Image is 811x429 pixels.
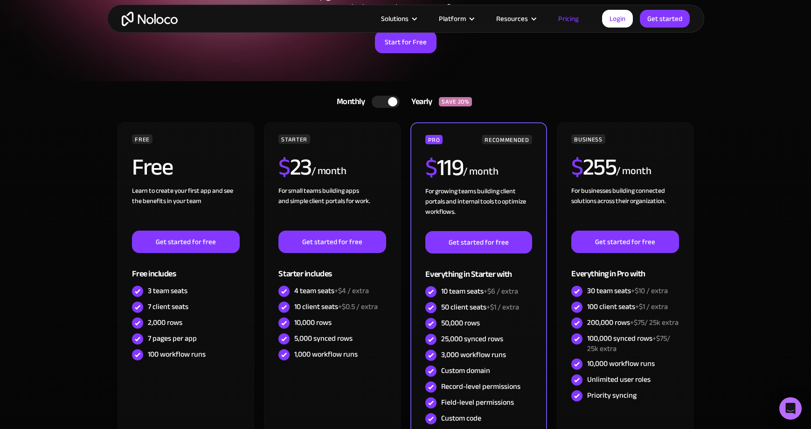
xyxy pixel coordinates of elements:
div: Starter includes [278,253,386,283]
h2: Free [132,155,173,179]
div: 50 client seats [441,302,519,312]
div: Learn to create your first app and see the benefits in your team ‍ [132,186,239,231]
div: 100 workflow runs [148,349,206,359]
div: Everything in Starter with [425,253,532,284]
div: Solutions [381,13,409,25]
a: Get started for free [425,231,532,253]
div: Custom domain [441,366,490,376]
span: +$6 / extra [484,284,518,298]
div: 10 client seats [294,302,378,312]
div: 30 team seats [587,286,668,296]
div: 7 client seats [148,302,188,312]
div: 10 team seats [441,286,518,296]
a: Get started [640,10,690,28]
div: Platform [427,13,485,25]
div: 25,000 synced rows [441,334,503,344]
a: Start for Free [375,31,437,53]
span: +$1 / extra [486,300,519,314]
div: 3,000 workflow runs [441,350,506,360]
div: 100,000 synced rows [587,333,679,354]
h2: 23 [278,155,312,179]
div: 4 team seats [294,286,369,296]
div: Resources [485,13,547,25]
h2: 119 [425,156,463,179]
a: Get started for free [132,231,239,253]
div: Custom code [441,413,481,423]
div: Everything in Pro with [571,253,679,283]
div: 200,000 rows [587,317,679,328]
div: Monthly [325,95,372,109]
div: BUSINESS [571,134,605,144]
a: Get started for free [278,231,386,253]
span: $ [278,145,290,189]
span: +$10 / extra [631,284,668,298]
div: 2,000 rows [148,317,182,328]
div: RECOMMENDED [482,135,532,144]
a: Login [602,10,633,28]
div: Platform [439,13,466,25]
div: 50,000 rows [441,318,480,328]
div: FREE [132,134,152,144]
div: Solutions [369,13,427,25]
div: For small teams building apps and simple client portals for work. ‍ [278,186,386,231]
div: Free includes [132,253,239,283]
a: Pricing [547,13,590,25]
div: SAVE 20% [439,97,472,106]
h2: 255 [571,155,616,179]
div: 5,000 synced rows [294,333,353,344]
span: +$75/ 25k extra [587,331,670,356]
div: For businesses building connected solutions across their organization. ‍ [571,186,679,231]
a: home [122,12,178,26]
div: Record-level permissions [441,381,520,392]
div: Open Intercom Messenger [779,397,802,420]
span: +$75/ 25k extra [630,316,679,330]
div: Resources [496,13,528,25]
div: / month [616,164,651,179]
div: 10,000 workflow runs [587,359,655,369]
div: 7 pages per app [148,333,197,344]
span: $ [425,146,437,190]
div: For growing teams building client portals and internal tools to optimize workflows. [425,186,532,231]
div: Field-level permissions [441,397,514,408]
span: +$1 / extra [635,300,668,314]
span: $ [571,145,583,189]
div: Unlimited user roles [587,374,651,385]
div: PRO [425,135,443,144]
div: 10,000 rows [294,317,332,328]
div: / month [312,164,347,179]
div: 3 team seats [148,286,187,296]
div: 1,000 workflow runs [294,349,358,359]
a: Get started for free [571,231,679,253]
div: Yearly [400,95,439,109]
div: 100 client seats [587,302,668,312]
span: +$4 / extra [334,284,369,298]
div: / month [463,164,498,179]
div: STARTER [278,134,310,144]
div: Priority syncing [587,390,637,401]
span: +$0.5 / extra [338,300,378,314]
